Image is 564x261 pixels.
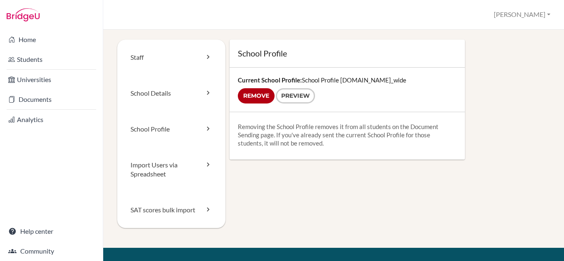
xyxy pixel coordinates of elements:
a: Help center [2,223,101,240]
input: Remove [238,88,275,103]
h1: School Profile [238,48,457,59]
a: Students [2,51,101,68]
a: Home [2,31,101,48]
a: School Profile [117,111,225,147]
a: Preview [276,88,315,103]
a: Universities [2,71,101,88]
strong: Current School Profile: [238,76,302,84]
a: School Details [117,75,225,111]
div: School Profile [DOMAIN_NAME]_wide [230,68,465,112]
img: Bridge-U [7,8,40,21]
a: Import Users via Spreadsheet [117,147,225,193]
p: Removing the School Profile removes it from all students on the Document Sending page. If you've ... [238,122,457,147]
button: [PERSON_NAME] [490,7,554,22]
a: Analytics [2,111,101,128]
a: SAT scores bulk import [117,192,225,228]
a: Documents [2,91,101,108]
a: Community [2,243,101,259]
a: Staff [117,40,225,75]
